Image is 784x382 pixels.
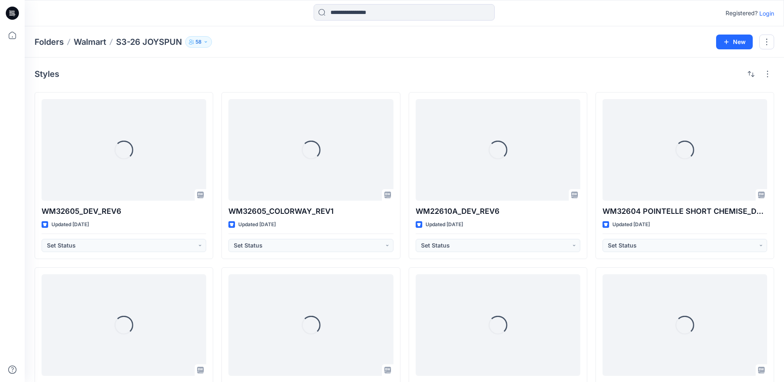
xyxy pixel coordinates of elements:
[603,206,767,217] p: WM32604 POINTELLE SHORT CHEMISE_DEV_REV3
[195,37,202,46] p: 58
[426,220,463,229] p: Updated [DATE]
[35,36,64,48] a: Folders
[612,220,650,229] p: Updated [DATE]
[416,206,580,217] p: WM22610A_DEV_REV6
[74,36,106,48] a: Walmart
[42,206,206,217] p: WM32605_DEV_REV6
[228,206,393,217] p: WM32605_COLORWAY_REV1
[35,69,59,79] h4: Styles
[116,36,182,48] p: S3-26 JOYSPUN
[238,220,276,229] p: Updated [DATE]
[759,9,774,18] p: Login
[726,8,758,18] p: Registered?
[51,220,89,229] p: Updated [DATE]
[716,35,753,49] button: New
[185,36,212,48] button: 58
